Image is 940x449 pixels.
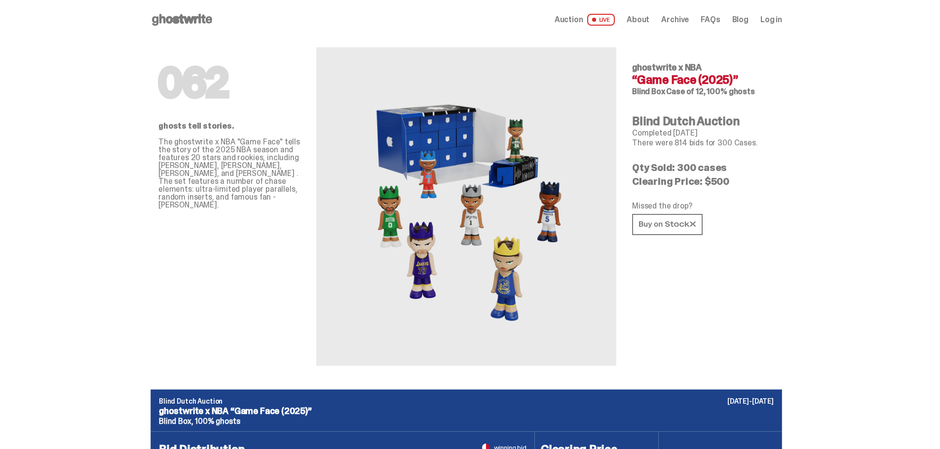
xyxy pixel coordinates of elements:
p: ghostwrite x NBA “Game Face (2025)” [159,407,774,415]
a: About [627,16,649,24]
p: Qty Sold: 300 cases [632,163,774,173]
h1: 062 [158,63,301,103]
span: Case of 12, 100% ghosts [666,86,754,97]
p: There were 814 bids for 300 Cases. [632,139,774,147]
p: Missed the drop? [632,202,774,210]
span: Auction [555,16,583,24]
p: ghosts tell stories. [158,122,301,130]
span: Blind Box [632,86,665,97]
span: Blind Box, [159,416,193,426]
p: Blind Dutch Auction [159,398,774,405]
p: Completed [DATE] [632,129,774,137]
span: ghostwrite x NBA [632,62,702,73]
a: Archive [661,16,689,24]
p: The ghostwrite x NBA "Game Face" tells the story of the 2025 NBA season and features 20 stars and... [158,138,301,209]
h4: “Game Face (2025)” [632,74,774,86]
a: Auction LIVE [555,14,615,26]
p: [DATE]-[DATE] [727,398,774,405]
img: NBA&ldquo;Game Face (2025)&rdquo; [358,71,575,342]
a: FAQs [701,16,720,24]
h4: Blind Dutch Auction [632,115,774,127]
span: 100% ghosts [195,416,240,426]
a: Blog [732,16,749,24]
a: Log in [760,16,782,24]
p: Clearing Price: $500 [632,176,774,186]
span: LIVE [587,14,615,26]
